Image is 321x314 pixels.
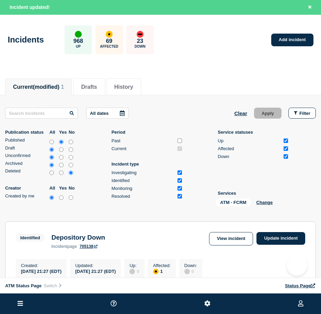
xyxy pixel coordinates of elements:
[75,31,82,38] div: up
[69,138,73,145] input: no
[86,108,129,119] button: All dates
[81,84,97,90] button: Drafts
[5,145,77,153] div: draft
[10,4,50,10] span: Incident updated!
[59,194,64,201] input: yes
[49,130,57,135] label: All
[21,268,61,274] div: [DATE] 21:27 (EDT)
[177,178,182,183] input: Identified
[69,130,77,135] label: No
[135,45,146,48] p: Down
[177,186,182,191] input: Monitoring
[112,178,175,183] div: Identified
[69,169,73,176] input: no
[106,38,112,45] p: 69
[61,84,64,90] span: 1
[5,137,48,143] div: Published
[5,130,48,135] p: Publication status
[153,263,171,268] p: Affected :
[218,154,281,159] div: Down
[80,244,98,249] a: 705138
[5,153,77,161] div: unconfirmed
[137,31,144,38] div: down
[100,45,118,48] p: Affected
[76,45,81,48] p: Up
[59,169,64,176] input: yes
[112,138,175,143] div: Past
[75,263,116,268] p: Updated :
[8,35,44,45] h1: Incidents
[69,154,73,161] input: no
[69,185,77,191] label: No
[49,138,54,145] input: all
[177,170,182,175] input: Investigating
[49,154,54,161] input: all
[5,168,48,173] div: Deleted
[75,268,116,274] div: [DATE] 21:27 (EDT)
[218,138,281,143] div: Up
[59,130,67,135] label: Yes
[112,194,175,199] div: Resolved
[234,108,247,119] button: Clear
[5,283,42,288] span: ATM Status Page
[129,263,139,268] p: Up :
[59,185,67,191] label: Yes
[299,111,310,116] span: Filter
[59,154,64,161] input: yes
[51,244,67,249] span: incident
[51,244,77,249] p: page
[5,145,48,150] div: Draft
[59,162,64,169] input: yes
[112,146,175,151] div: Current
[90,111,108,116] p: All dates
[69,162,73,169] input: no
[49,185,57,191] label: All
[112,170,175,175] div: Investigating
[5,168,77,176] div: deleted
[184,263,197,268] p: Down :
[21,263,61,268] p: Created :
[177,138,182,143] input: Past
[284,146,288,151] input: Affected
[177,194,182,198] input: Resolved
[51,234,105,241] h3: Depository Down
[137,38,143,45] p: 23
[284,138,288,143] input: Up
[285,283,316,288] a: Status Page
[153,269,159,274] div: affected
[129,269,135,274] div: disabled
[73,38,83,45] p: 968
[184,269,190,274] div: disabled
[287,255,307,276] iframe: Help Scout Beacon - Open
[49,146,54,153] input: all
[33,84,59,90] span: (modified)
[59,146,64,153] input: yes
[69,146,73,153] input: no
[153,268,171,274] div: 1
[256,200,273,205] button: Change
[271,34,313,46] a: Add incident
[129,268,139,274] div: 0
[13,84,64,90] button: Current(modified) 1
[112,186,175,191] div: Monitoring
[256,232,305,245] a: Update incident
[209,232,253,245] a: View incident
[69,194,73,201] input: no
[5,193,77,201] div: createdByMe
[49,162,54,169] input: all
[106,31,113,38] div: affected
[49,194,54,201] input: all
[112,130,183,135] p: Period
[5,108,78,119] input: Search incidents
[59,138,64,145] input: yes
[5,193,48,198] div: Created by me
[16,234,45,242] span: Identified
[5,185,48,191] p: Creator
[177,146,182,151] input: Current
[306,3,314,11] button: Close banner
[254,108,282,119] button: Apply
[5,137,77,145] div: published
[284,154,288,159] input: Down
[5,161,77,169] div: archived
[42,283,65,289] button: Switch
